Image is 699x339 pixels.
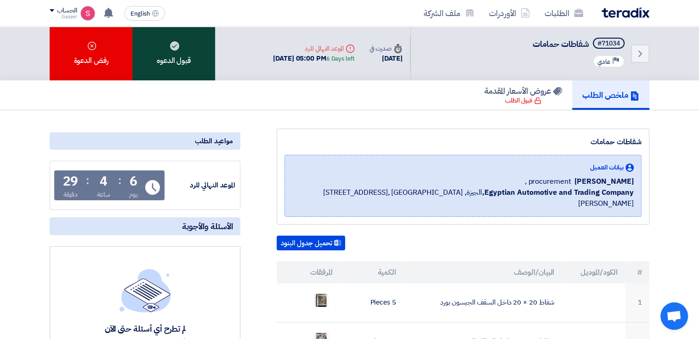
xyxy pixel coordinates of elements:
h5: شفاطات حمامات [533,38,626,51]
a: عروض الأسعار المقدمة قبول الطلب [474,80,572,110]
th: الكود/الموديل [562,261,625,283]
div: قبول الدعوه [132,27,215,80]
span: شفاطات حمامات [533,38,589,50]
div: شفاطات حمامات [284,136,642,147]
th: الكمية [340,261,403,283]
div: دقيقة [63,190,78,199]
span: English [131,11,150,17]
div: 29 [63,175,79,188]
div: [DATE] [369,53,403,64]
td: 5 Pieces [340,283,403,322]
span: عادي [597,57,610,66]
a: Open chat [660,302,688,330]
div: [DATE] 05:00 PM [273,53,354,64]
th: البيان/الوصف [403,261,562,283]
b: Egyptian Automotive and Trading Company, [482,187,634,198]
span: الجيزة, [GEOGRAPHIC_DATA] ,[STREET_ADDRESS][PERSON_NAME] [292,187,634,209]
div: 6 Days left [326,54,355,63]
a: الأوردرات [482,2,537,24]
div: Gasser [50,14,77,19]
div: الموعد النهائي للرد [166,180,235,191]
button: تحميل جدول البنود [277,236,345,250]
img: Teradix logo [602,7,649,18]
div: رفض الدعوة [50,27,132,80]
img: WhatsApp_Image__at__PM_1755075843041.jpeg [315,292,328,309]
div: الحساب [57,7,77,15]
div: 4 [100,175,108,188]
div: : [118,172,121,189]
div: قبول الطلب [505,96,541,105]
div: صدرت في [369,44,403,53]
td: شفاط 20 × 20 داخل السقف الجبسون بورد [403,283,562,322]
div: #71034 [597,40,620,47]
span: الأسئلة والأجوبة [182,221,233,232]
span: procurement , [525,176,571,187]
div: يوم [129,190,138,199]
div: : [86,172,89,189]
button: English [125,6,165,21]
h5: عروض الأسعار المقدمة [484,85,562,96]
div: 6 [130,175,137,188]
a: الطلبات [537,2,591,24]
img: unnamed_1748516558010.png [80,6,95,21]
div: الموعد النهائي للرد [273,44,354,53]
div: مواعيد الطلب [50,132,240,150]
div: لم تطرح أي أسئلة حتى الآن [67,323,223,334]
td: 1 [625,283,649,322]
a: ملخص الطلب [572,80,649,110]
span: بيانات العميل [590,163,624,172]
th: # [625,261,649,283]
th: المرفقات [277,261,340,283]
span: [PERSON_NAME] [574,176,634,187]
img: empty_state_list.svg [119,269,171,312]
div: ساعة [97,190,110,199]
h5: ملخص الطلب [582,90,639,100]
a: ملف الشركة [416,2,482,24]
